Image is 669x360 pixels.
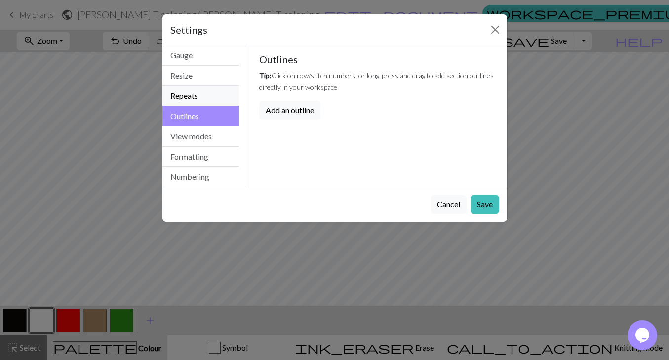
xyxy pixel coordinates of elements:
button: Cancel [431,195,467,214]
button: Save [471,195,499,214]
small: Click on row/stitch numbers, or long-press and drag to add section outlines directly in your work... [259,71,494,91]
em: Tip: [259,71,272,80]
button: Numbering [162,167,239,187]
button: Outlines [162,106,239,126]
button: Formatting [162,147,239,167]
h5: Settings [170,22,207,37]
button: Add an outline [259,101,320,120]
iframe: chat widget [628,320,659,350]
button: View modes [162,126,239,147]
button: Close [487,22,503,38]
button: Repeats [162,86,239,106]
h5: Outlines [259,53,499,65]
button: Resize [162,66,239,86]
button: Gauge [162,45,239,66]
